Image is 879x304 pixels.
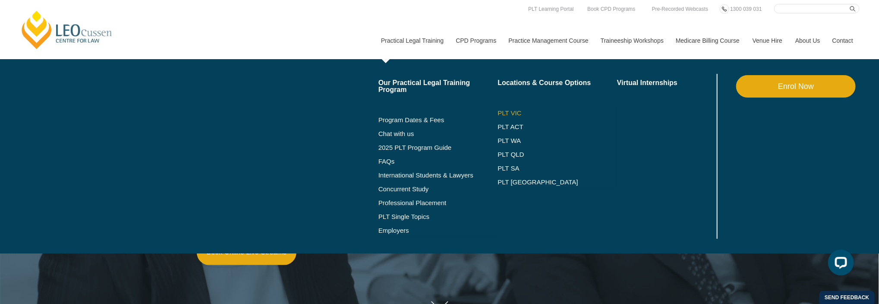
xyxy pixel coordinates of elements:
a: 1300 039 031 [728,4,764,14]
a: PLT [GEOGRAPHIC_DATA] [498,179,617,186]
a: Book CPD Programs [585,4,637,14]
a: [PERSON_NAME] Centre for Law [19,9,115,50]
a: Practical Legal Training [375,22,450,59]
a: Practice Management Course [502,22,594,59]
a: Venue Hire [746,22,789,59]
a: Program Dates & Fees [378,117,498,123]
a: Chat with us [378,130,498,137]
a: PLT Single Topics [378,213,498,220]
a: Employers [378,227,498,234]
a: PLT ACT [498,123,617,130]
a: Pre-Recorded Webcasts [650,4,711,14]
span: 1300 039 031 [730,6,762,12]
a: PLT QLD [498,151,617,158]
a: PLT VIC [498,110,617,117]
a: About Us [789,22,826,59]
a: Locations & Course Options [498,79,617,86]
a: Medicare Billing Course [669,22,746,59]
a: 2025 PLT Program Guide [378,144,476,151]
a: Professional Placement [378,199,498,206]
a: FAQs [378,158,498,165]
a: PLT WA [498,137,595,144]
a: PLT Learning Portal [526,4,576,14]
a: Enrol Now [736,75,856,98]
a: International Students & Lawyers [378,172,498,179]
a: Our Practical Legal Training Program [378,79,498,93]
a: PLT SA [498,165,617,172]
a: Contact [826,22,860,59]
iframe: LiveChat chat widget [821,246,857,282]
a: Traineeship Workshops [594,22,669,59]
a: Virtual Internships [617,79,715,86]
a: CPD Programs [449,22,502,59]
a: Concurrent Study [378,186,498,193]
